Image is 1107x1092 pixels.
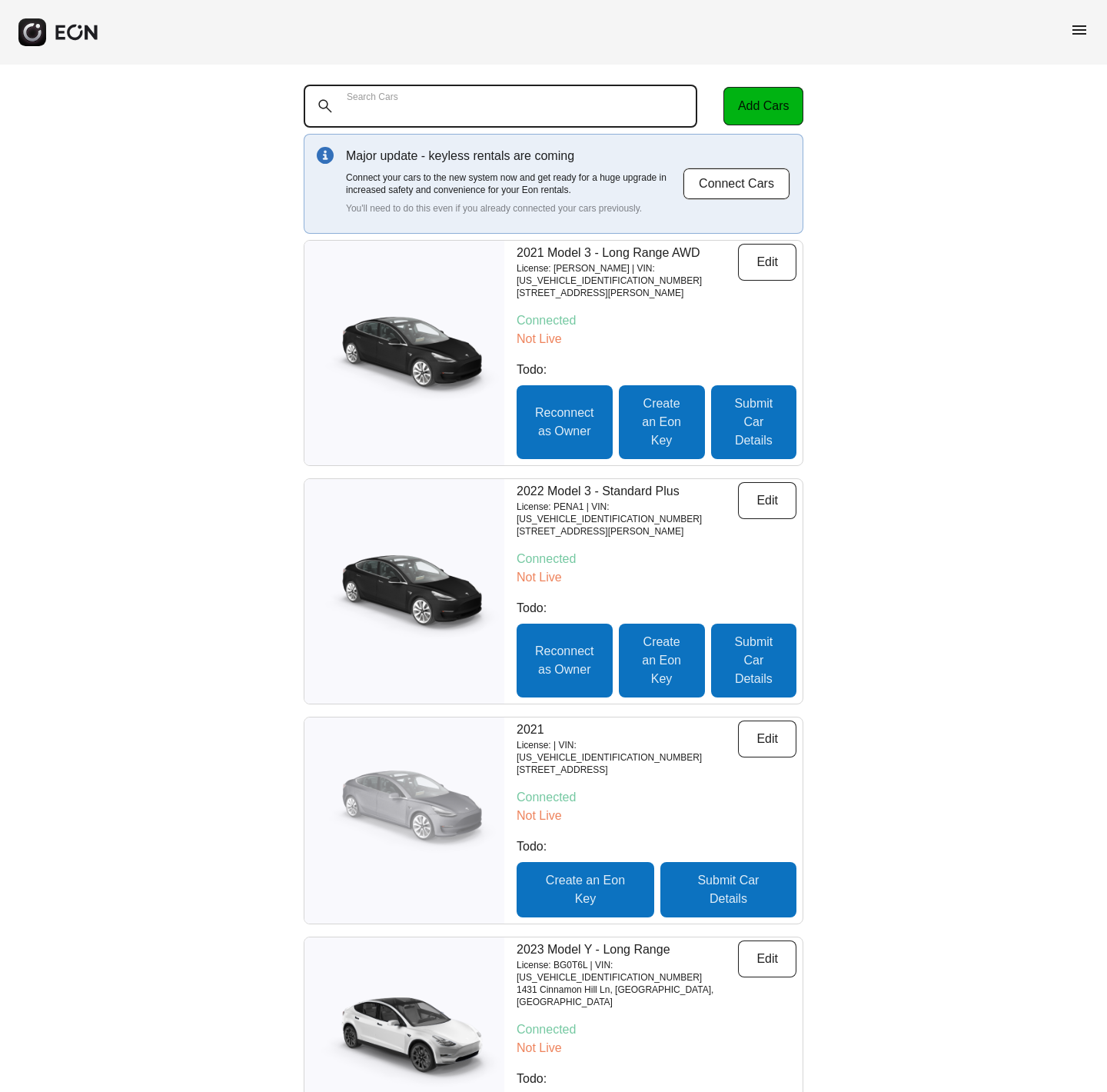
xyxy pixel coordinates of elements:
[517,385,613,459] button: Reconnect as Owner
[517,568,796,587] p: Not Live
[517,550,796,568] p: Connected
[517,739,738,764] p: License: | VIN: [US_VEHICLE_IDENTIFICATION_NUMBER]
[660,862,796,917] button: Submit Car Details
[304,987,504,1087] img: car
[619,385,705,459] button: Create an Eon Key
[517,941,738,959] p: 2023 Model Y - Long Range
[517,764,738,776] p: [STREET_ADDRESS]
[723,87,803,125] button: Add Cars
[517,599,796,618] p: Todo:
[517,624,613,697] button: Reconnect as Owner
[347,91,398,103] label: Search Cars
[304,771,504,871] img: car
[517,501,738,525] p: License: PENA1 | VIN: [US_VEHICLE_IDENTIFICATION_NUMBER]
[317,147,334,164] img: info
[346,171,683,196] p: Connect your cars to the new system now and get ready for a huge upgrade in increased safety and ...
[738,482,796,519] button: Edit
[304,541,504,641] img: car
[738,721,796,757] button: Edit
[517,482,738,501] p: 2022 Model 3 - Standard Plus
[517,330,796,348] p: Not Live
[517,1070,796,1088] p: Todo:
[346,202,683,215] p: You'll need to do this even if you already connected your cars previously.
[517,1039,796,1057] p: Not Live
[738,941,796,977] button: Edit
[683,168,790,200] button: Connect Cars
[517,262,738,287] p: License: [PERSON_NAME] | VIN: [US_VEHICLE_IDENTIFICATION_NUMBER]
[517,862,654,917] button: Create an Eon Key
[711,624,796,697] button: Submit Car Details
[517,361,796,379] p: Todo:
[517,788,796,807] p: Connected
[517,525,738,538] p: [STREET_ADDRESS][PERSON_NAME]
[738,244,796,281] button: Edit
[711,385,796,459] button: Submit Car Details
[517,807,796,825] p: Not Live
[1070,21,1089,39] span: menu
[517,1020,796,1039] p: Connected
[517,287,738,299] p: [STREET_ADDRESS][PERSON_NAME]
[619,624,705,697] button: Create an Eon Key
[517,311,796,330] p: Connected
[517,837,796,856] p: Todo:
[346,147,683,165] p: Major update - keyless rentals are coming
[304,303,504,403] img: car
[517,959,738,984] p: License: BG0T6L | VIN: [US_VEHICLE_IDENTIFICATION_NUMBER]
[517,984,738,1008] p: 1431 Cinnamon Hill Ln, [GEOGRAPHIC_DATA], [GEOGRAPHIC_DATA]
[517,721,738,739] p: 2021
[517,244,738,262] p: 2021 Model 3 - Long Range AWD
